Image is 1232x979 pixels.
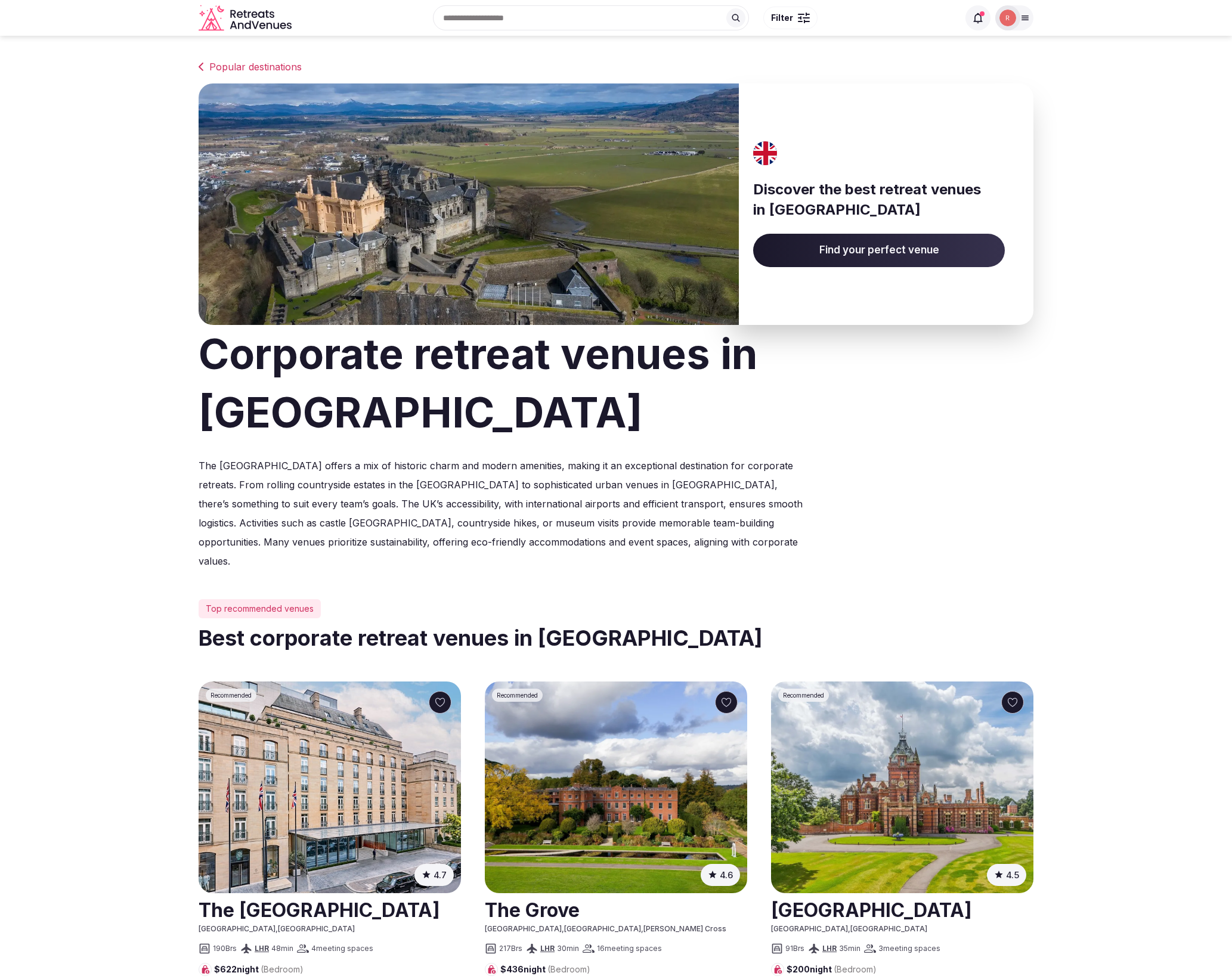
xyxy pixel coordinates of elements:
span: [GEOGRAPHIC_DATA] [485,924,562,933]
a: Find your perfect venue [753,234,1005,267]
span: (Bedroom) [547,964,590,974]
div: Recommended [778,689,829,702]
h1: Corporate retreat venues in [GEOGRAPHIC_DATA] [199,325,1033,442]
h2: [GEOGRAPHIC_DATA] [771,894,1033,924]
span: [GEOGRAPHIC_DATA] [564,924,641,933]
div: Top recommended venues [199,599,321,618]
span: [PERSON_NAME] Cross [643,924,726,933]
a: See The Berkeley London [199,681,461,893]
img: United Kingdom's flag [750,141,782,165]
span: $200 night [787,963,877,975]
a: See The Grove [485,681,747,893]
span: , [848,924,850,933]
a: See The Elvetham - Country House Hotel [771,681,1033,893]
span: , [562,924,564,933]
button: 4.7 [414,864,454,886]
h2: The Grove [485,894,747,924]
span: (Bedroom) [261,964,304,974]
span: 4.7 [434,869,447,881]
span: 4.6 [720,869,733,881]
a: View venue [199,894,461,924]
p: The [GEOGRAPHIC_DATA] offers a mix of historic charm and modern amenities, making it an exception... [199,456,809,571]
span: 3 meeting spaces [878,944,940,954]
h2: Best corporate retreat venues in [GEOGRAPHIC_DATA] [199,623,1033,653]
span: $436 night [500,963,590,975]
a: LHR [822,944,837,953]
a: LHR [255,944,269,953]
span: 190 Brs [213,944,237,954]
span: 4.5 [1006,869,1019,881]
span: 217 Brs [499,944,522,954]
h2: The [GEOGRAPHIC_DATA] [199,894,461,924]
a: View venue [771,894,1033,924]
span: Recommended [497,691,538,699]
button: 4.6 [701,864,740,886]
span: [GEOGRAPHIC_DATA] [278,924,355,933]
span: [GEOGRAPHIC_DATA] [850,924,927,933]
div: Recommended [492,689,543,702]
span: 35 min [839,944,860,954]
span: 4 meeting spaces [311,944,373,954]
span: 16 meeting spaces [597,944,662,954]
div: Recommended [206,689,256,702]
span: 91 Brs [785,944,804,954]
img: The Berkeley London [199,681,461,893]
span: 48 min [271,944,293,954]
span: [GEOGRAPHIC_DATA] [771,924,848,933]
span: Filter [771,12,793,24]
a: LHR [540,944,555,953]
img: Ryan Sanford [999,10,1016,26]
img: The Elvetham - Country House Hotel [771,681,1033,893]
img: Banner image for United Kingdom representative of the country [199,83,739,325]
span: , [641,924,643,933]
span: 30 min [557,944,579,954]
button: Filter [763,7,818,29]
span: Recommended [211,691,252,699]
svg: Retreats and Venues company logo [199,5,294,32]
img: The Grove [485,681,747,893]
span: , [276,924,278,933]
span: Recommended [783,691,824,699]
a: Visit the homepage [199,5,294,32]
a: Popular destinations [199,60,1033,74]
span: [GEOGRAPHIC_DATA] [199,924,276,933]
button: 4.5 [987,864,1026,886]
a: View venue [485,894,747,924]
h3: Discover the best retreat venues in [GEOGRAPHIC_DATA] [753,179,1005,219]
span: $622 night [214,963,304,975]
span: (Bedroom) [834,964,877,974]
